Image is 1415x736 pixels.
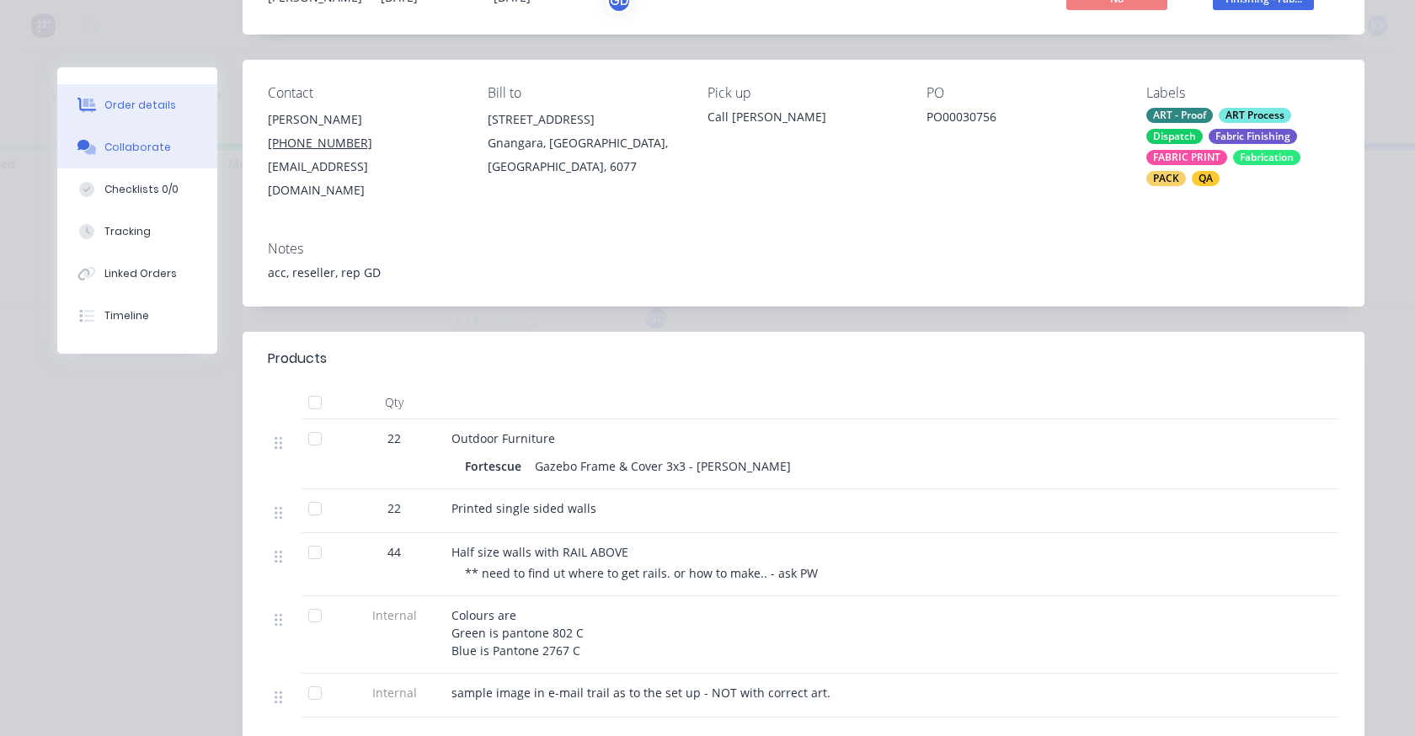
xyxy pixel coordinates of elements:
div: PACK [1146,171,1186,186]
div: Linked Orders [104,266,177,281]
span: Colours are Green is pantone 802 C Blue is Pantone 2767 C [451,607,584,659]
div: Dispatch [1146,129,1203,144]
div: Pick up [707,85,900,101]
button: Collaborate [57,126,217,168]
div: Gazebo Frame & Cover 3x3 - [PERSON_NAME] [528,454,798,478]
div: Labels [1146,85,1339,101]
span: 22 [387,429,401,447]
span: Internal [350,684,438,701]
div: ART - Proof [1146,108,1213,123]
div: Fabric Finishing [1209,129,1297,144]
div: Collaborate [104,140,171,155]
div: Timeline [104,308,149,323]
div: Contact [268,85,461,101]
div: [PERSON_NAME] [268,108,461,131]
div: ART Process [1219,108,1291,123]
span: 22 [387,499,401,517]
span: Outdoor Furniture [451,430,555,446]
div: PO [926,85,1119,101]
span: Internal [350,606,438,624]
div: [PERSON_NAME][PHONE_NUMBER][EMAIL_ADDRESS][DOMAIN_NAME] [268,108,461,202]
button: Timeline [57,295,217,337]
div: Bill to [488,85,681,101]
div: Products [268,349,327,369]
div: Qty [344,386,445,419]
div: [EMAIL_ADDRESS][DOMAIN_NAME] [268,155,461,202]
button: Checklists 0/0 [57,168,217,211]
span: ** need to find ut where to get rails. or how to make.. - ask PW [465,565,818,581]
div: FABRIC PRINT [1146,150,1227,165]
div: QA [1192,171,1220,186]
div: Checklists 0/0 [104,182,179,197]
div: Call [PERSON_NAME] [707,108,900,125]
div: Fortescue [465,454,528,478]
div: Tracking [104,224,151,239]
button: Linked Orders [57,253,217,295]
span: sample image in e-mail trail as to the set up - NOT with correct art. [451,685,830,701]
div: Fabrication [1233,150,1300,165]
div: PO00030756 [926,108,1119,131]
div: Notes [268,241,1339,257]
span: 44 [387,543,401,561]
div: acc, reseller, rep GD [268,264,1339,281]
div: Order details [104,98,176,113]
tcxspan: Call (08) 9248 9262 via 3CX [268,135,372,151]
button: Tracking [57,211,217,253]
div: Gnangara, [GEOGRAPHIC_DATA], [GEOGRAPHIC_DATA], 6077 [488,131,681,179]
button: Order details [57,84,217,126]
span: Half size walls with RAIL ABOVE [451,544,628,560]
div: [STREET_ADDRESS] [488,108,681,131]
span: Printed single sided walls [451,500,596,516]
div: [STREET_ADDRESS]Gnangara, [GEOGRAPHIC_DATA], [GEOGRAPHIC_DATA], 6077 [488,108,681,179]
